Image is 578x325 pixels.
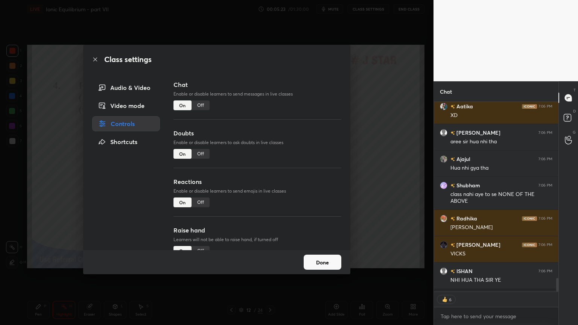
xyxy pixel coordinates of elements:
img: no-rating-badge.077c3623.svg [450,217,455,221]
div: On [173,149,192,159]
h3: Reactions [173,177,341,186]
div: 7:06 PM [538,243,552,247]
div: 7:06 PM [538,216,552,221]
p: Enable or disable learners to send emojis in live classes [173,188,341,194]
div: 7:06 PM [538,104,552,109]
img: no-rating-badge.077c3623.svg [450,269,455,273]
div: Audio & Video [92,80,160,95]
img: default.png [440,129,447,137]
h6: ISHAN [455,267,473,275]
img: no-rating-badge.077c3623.svg [450,105,455,109]
h3: Raise hand [173,226,341,235]
div: aree sir hua nhi tha [450,138,552,146]
div: On [173,246,192,256]
div: On [173,197,192,207]
div: class nahi aye to se NONE OF THE ABOVE [450,191,552,205]
p: Learners will not be able to raise hand, if turned off [173,236,341,243]
div: Shortcuts [92,134,160,149]
p: Chat [434,82,458,102]
img: 3 [440,215,447,222]
p: Enable or disable learners to send messages in live classes [173,91,341,97]
img: no-rating-badge.077c3623.svg [450,184,455,188]
img: thumbs_up.png [441,296,449,303]
h6: Radhika [455,214,477,222]
div: [PERSON_NAME] [450,224,552,231]
div: Off [192,149,210,159]
img: 34859b3c06384f42a9f0498ed420d668.jpg [440,241,447,249]
div: On [173,100,192,110]
h6: Ajajul [455,155,470,163]
img: default.png [440,267,447,275]
div: 7:06 PM [538,157,552,161]
div: XD [450,112,552,119]
img: no-rating-badge.077c3623.svg [450,157,455,161]
button: Done [304,255,341,270]
div: Hua nhi gya tha [450,164,552,172]
img: d7a432fff80f48708aaa1499f15e6dfb.jpg [440,103,447,110]
h6: Aatika [455,102,473,110]
h3: Doubts [173,129,341,138]
img: iconic-dark.1390631f.png [522,104,537,109]
img: 3c7bdf8e4711408aa6e4d622586c9211.jpg [440,155,447,163]
div: Video mode [92,98,160,113]
div: NHI HUA THA SIR YE [450,276,552,284]
img: no-rating-badge.077c3623.svg [450,243,455,247]
h3: Chat [173,80,341,89]
div: VICKS [450,250,552,258]
p: G [573,129,576,135]
div: grid [434,102,558,292]
div: Controls [92,116,160,131]
img: 6163819e207b40c5b232845289c22b7c.jpg [440,182,447,189]
p: D [573,108,576,114]
div: Off [192,100,210,110]
h6: [PERSON_NAME] [455,241,500,249]
h6: [PERSON_NAME] [455,129,500,137]
div: 6 [449,296,452,302]
img: iconic-dark.1390631f.png [522,216,537,221]
div: 7:06 PM [538,131,552,135]
div: 7:06 PM [538,183,552,188]
p: Enable or disable learners to ask doubts in live classes [173,139,341,146]
img: iconic-dark.1390631f.png [522,243,537,247]
div: Off [192,197,210,207]
div: Off [192,246,210,256]
div: 7:06 PM [538,269,552,273]
p: T [573,87,576,93]
h6: Shubham [455,181,480,189]
img: no-rating-badge.077c3623.svg [450,131,455,135]
h2: Class settings [104,54,152,65]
